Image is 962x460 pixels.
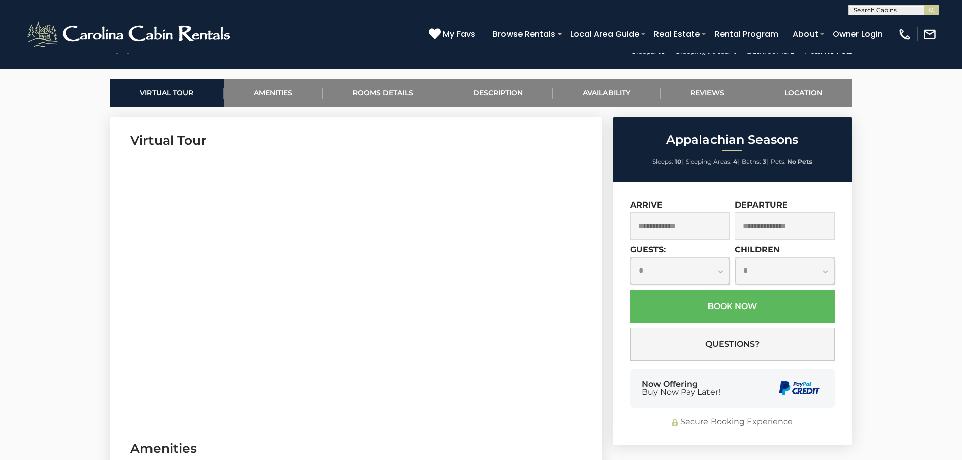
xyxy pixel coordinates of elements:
[649,25,705,43] a: Real Estate
[110,79,224,107] a: Virtual Tour
[661,79,754,107] a: Reviews
[735,200,788,210] label: Departure
[630,245,666,254] label: Guests:
[443,79,553,107] a: Description
[710,25,783,43] a: Rental Program
[323,79,443,107] a: Rooms Details
[754,79,852,107] a: Location
[565,25,644,43] a: Local Area Guide
[630,416,835,428] div: Secure Booking Experience
[553,79,661,107] a: Availability
[788,25,823,43] a: About
[787,158,812,165] strong: No Pets
[686,158,732,165] span: Sleeping Areas:
[828,25,888,43] a: Owner Login
[224,79,323,107] a: Amenities
[675,158,681,165] strong: 10
[615,133,850,146] h2: Appalachian Seasons
[488,25,561,43] a: Browse Rentals
[130,132,582,149] h3: Virtual Tour
[742,158,761,165] span: Baths:
[735,245,780,254] label: Children
[130,440,582,457] h3: Amenities
[686,155,739,168] li: |
[771,158,786,165] span: Pets:
[630,328,835,361] button: Questions?
[742,155,768,168] li: |
[25,19,235,49] img: White-1-2.png
[898,27,912,41] img: phone-regular-white.png
[652,155,683,168] li: |
[642,388,720,396] span: Buy Now Pay Later!
[630,200,663,210] label: Arrive
[630,290,835,323] button: Book Now
[763,158,766,165] strong: 3
[443,28,475,40] span: My Favs
[429,28,478,41] a: My Favs
[733,158,737,165] strong: 4
[652,158,673,165] span: Sleeps:
[642,380,720,396] div: Now Offering
[923,27,937,41] img: mail-regular-white.png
